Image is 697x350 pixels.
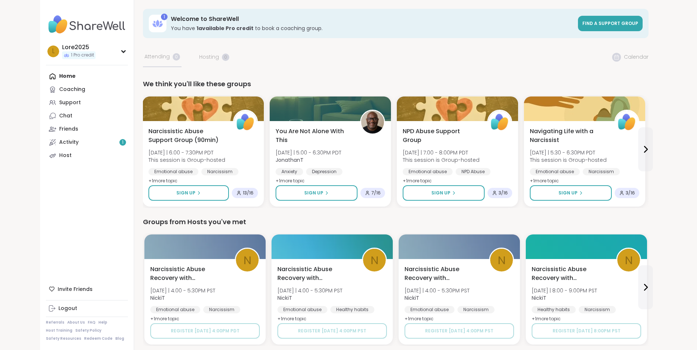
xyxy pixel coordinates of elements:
div: Narcissism [203,306,240,313]
span: Sign Up [304,190,323,196]
a: Redeem Code [84,336,112,341]
b: NickiT [532,294,546,302]
button: Register [DATE] 4:00PM PST [277,323,387,339]
span: [DATE] | 6:00 - 7:30PM PDT [148,149,225,156]
span: Sign Up [558,190,577,196]
a: Help [98,320,107,325]
div: Depression [306,168,342,175]
div: Emotional abuse [530,168,580,175]
div: Coaching [59,86,85,93]
a: Find a support group [578,16,643,31]
span: Sign Up [176,190,195,196]
img: ShareWell [488,111,511,134]
span: Register [DATE] 4:00PM PST [425,328,493,334]
b: NickiT [150,294,165,302]
span: 7 / 16 [371,190,381,196]
button: Register [DATE] 8:00PM PST [532,323,641,339]
span: 1 Pro credit [71,52,94,58]
span: Register [DATE] 4:00PM PST [298,328,366,334]
b: JonathanT [276,156,303,164]
span: 3 / 16 [499,190,508,196]
a: Blog [115,336,124,341]
span: 3 / 16 [626,190,635,196]
span: [DATE] | 4:00 - 5:30PM PST [405,287,470,294]
div: Emotional abuse [403,168,453,175]
span: Register [DATE] 4:00PM PDT [170,328,239,334]
span: This session is Group-hosted [148,156,225,164]
div: We think you'll like these groups [143,79,649,89]
b: NickiT [277,294,292,302]
div: Emotional abuse [277,306,327,313]
span: You Are Not Alone With This [276,127,352,145]
a: Safety Resources [46,336,81,341]
a: Host [46,149,128,162]
button: Sign Up [403,185,485,201]
span: Narcissistic Abuse Recovery with [DEMOGRAPHIC_DATA] [150,265,227,282]
button: Register [DATE] 4:00PM PST [405,323,514,339]
span: [DATE] | 4:00 - 5:30PM PST [277,287,342,294]
span: NPD Abuse Support Group [403,127,479,145]
div: Support [59,99,81,106]
a: Referrals [46,320,64,325]
a: About Us [67,320,85,325]
span: N [625,252,632,269]
div: Emotional abuse [150,306,200,313]
span: [DATE] | 8:00 - 9:00PM PST [532,287,597,294]
div: Anxiety [276,168,303,175]
span: [DATE] | 5:00 - 6:30PM PDT [276,149,341,156]
img: ShareWell [234,111,257,134]
a: Safety Policy [75,328,101,333]
span: Register [DATE] 8:00PM PST [552,328,620,334]
button: Sign Up [530,185,612,201]
div: Invite Friends [46,282,128,296]
span: Sign Up [431,190,450,196]
img: ShareWell Nav Logo [46,12,128,37]
div: 1 [161,14,168,20]
div: Logout [58,305,77,312]
span: [DATE] | 4:00 - 5:30PM PST [150,287,215,294]
div: Groups from Hosts you've met [143,217,649,227]
a: Support [46,96,128,109]
a: Host Training [46,328,72,333]
h3: You have to book a coaching group. [171,25,574,32]
div: NPD Abuse [456,168,491,175]
img: JonathanT [361,111,384,134]
a: Coaching [46,83,128,96]
span: [DATE] | 5:30 - 6:30PM PDT [530,149,607,156]
img: ShareWell [615,111,638,134]
div: Lore2025 [62,43,96,51]
span: N [243,252,251,269]
div: Narcissism [579,306,616,313]
div: Friends [59,125,78,133]
span: This session is Group-hosted [403,156,479,164]
div: Emotional abuse [148,168,198,175]
span: Narcissistic Abuse Recovery with [DEMOGRAPHIC_DATA] [532,265,608,282]
span: N [370,252,378,269]
div: Narcissism [201,168,238,175]
div: Emotional abuse [405,306,455,313]
span: Find a support group [582,20,638,26]
a: Chat [46,109,128,123]
div: Activity [59,139,79,146]
a: Activity1 [46,136,128,149]
span: [DATE] | 7:00 - 8:00PM PDT [403,149,479,156]
div: Healthy habits [330,306,374,313]
button: Sign Up [276,185,358,201]
span: Narcissistic Abuse Recovery with [DEMOGRAPHIC_DATA] [405,265,481,282]
a: Logout [46,302,128,315]
button: Register [DATE] 4:00PM PDT [150,323,260,339]
span: This session is Group-hosted [530,156,607,164]
a: Friends [46,123,128,136]
h3: Welcome to ShareWell [171,15,574,23]
a: FAQ [88,320,96,325]
div: Narcissism [583,168,620,175]
span: L [52,47,54,56]
button: Sign Up [148,185,229,201]
span: Navigating Life with a Narcissist [530,127,606,145]
span: 1 [122,139,123,146]
span: N [497,252,505,269]
div: Chat [59,112,72,120]
span: Narcissistic Abuse Support Group (90min) [148,127,225,145]
div: Healthy habits [532,306,576,313]
div: Narcissism [457,306,495,313]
